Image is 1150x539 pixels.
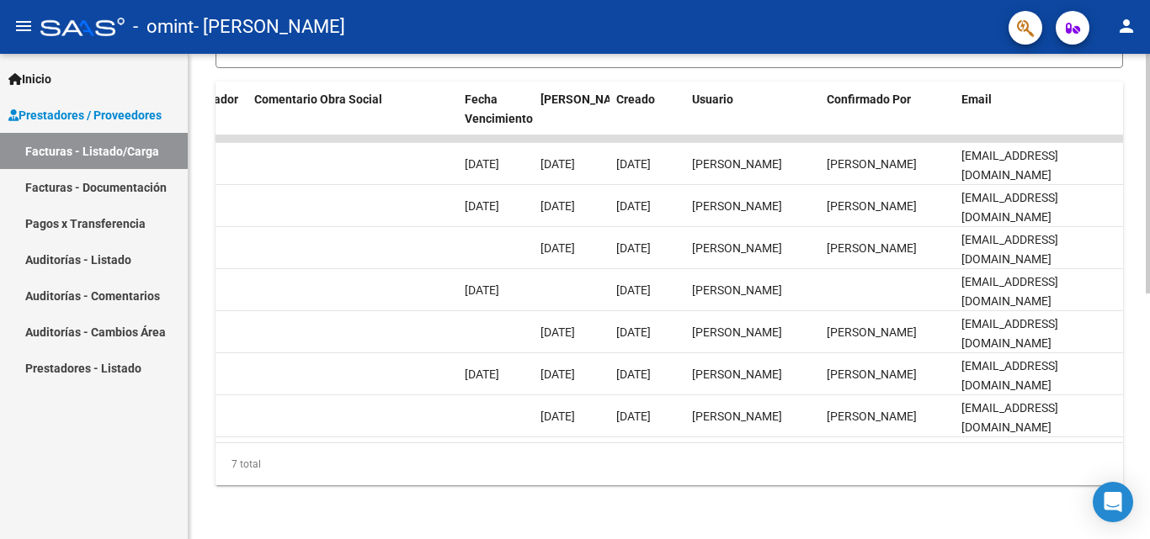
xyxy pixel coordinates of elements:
span: [PERSON_NAME] [827,199,917,213]
span: Creado [616,92,655,106]
span: Comentario Obra Social [254,92,382,106]
span: [DATE] [540,157,575,171]
span: [EMAIL_ADDRESS][DOMAIN_NAME] [961,191,1058,224]
span: [DATE] [540,241,575,255]
span: [PERSON_NAME] [827,241,917,255]
datatable-header-cell: Usuario [685,82,820,156]
span: Email [961,92,992,106]
span: [PERSON_NAME] [692,199,782,213]
span: - omint [133,8,194,45]
span: [PERSON_NAME] [692,157,782,171]
span: [PERSON_NAME] [827,410,917,423]
span: [PERSON_NAME] [827,325,917,339]
span: [PERSON_NAME] [692,367,782,381]
div: 7 total [216,443,1123,485]
span: Confirmado Por [827,92,911,106]
span: Usuario [692,92,733,106]
span: [PERSON_NAME] [692,325,782,339]
datatable-header-cell: Confirmado Por [820,82,955,156]
datatable-header-cell: Email [955,82,1123,156]
span: [DATE] [540,199,575,213]
mat-icon: menu [13,16,34,36]
span: [PERSON_NAME] [692,283,782,297]
span: [EMAIL_ADDRESS][DOMAIN_NAME] [961,275,1058,308]
span: [PERSON_NAME] [827,157,917,171]
span: [PERSON_NAME] [692,410,782,423]
span: [EMAIL_ADDRESS][DOMAIN_NAME] [961,149,1058,182]
span: [PERSON_NAME] [827,367,917,381]
span: [DATE] [465,199,499,213]
datatable-header-cell: Creado [610,82,685,156]
span: [DATE] [465,367,499,381]
span: [DATE] [465,283,499,297]
datatable-header-cell: Comentario Obra Social [248,82,458,156]
span: [DATE] [616,241,651,255]
span: [DATE] [616,283,651,297]
datatable-header-cell: Fecha Vencimiento [458,82,534,156]
span: [EMAIL_ADDRESS][DOMAIN_NAME] [961,359,1058,392]
span: Inicio [8,70,51,88]
span: [DATE] [540,325,575,339]
span: [DATE] [616,157,651,171]
div: Open Intercom Messenger [1093,482,1133,522]
span: [DATE] [616,199,651,213]
span: [DATE] [540,410,575,423]
span: [DATE] [616,367,651,381]
span: [EMAIL_ADDRESS][DOMAIN_NAME] [961,317,1058,350]
span: - [PERSON_NAME] [194,8,345,45]
span: [DATE] [465,157,499,171]
span: [EMAIL_ADDRESS][DOMAIN_NAME] [961,233,1058,266]
span: [EMAIL_ADDRESS][DOMAIN_NAME] [961,401,1058,434]
span: [DATE] [540,367,575,381]
span: [PERSON_NAME] [692,241,782,255]
span: Prestadores / Proveedores [8,106,162,124]
span: Fecha Vencimiento [465,92,533,125]
span: [PERSON_NAME] [540,92,631,106]
span: [DATE] [616,325,651,339]
span: [DATE] [616,410,651,423]
mat-icon: person [1116,16,1137,36]
datatable-header-cell: Fecha Confimado [534,82,610,156]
